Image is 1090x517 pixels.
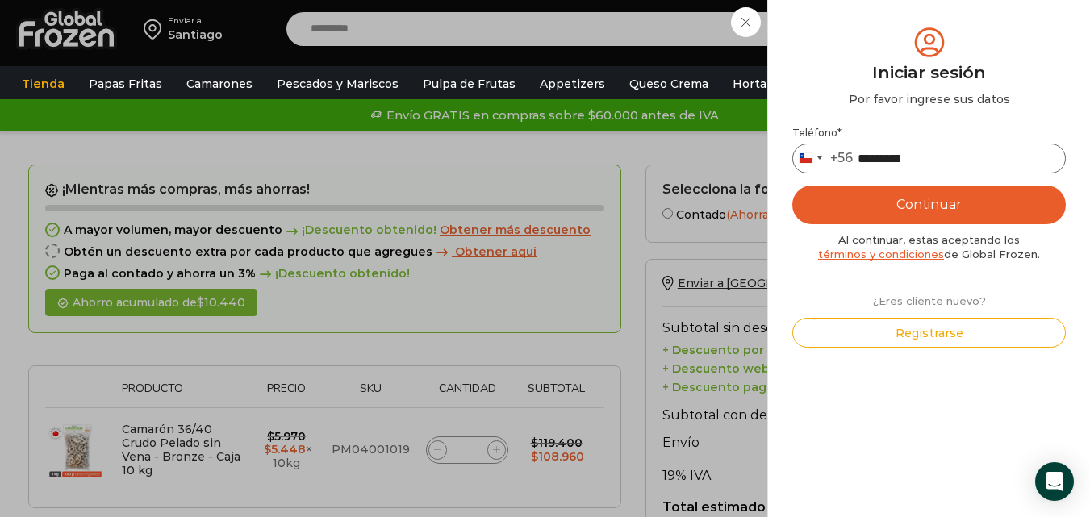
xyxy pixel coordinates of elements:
a: Pescados y Mariscos [269,69,407,99]
a: Queso Crema [621,69,716,99]
button: Continuar [792,186,1066,224]
div: Por favor ingrese sus datos [792,91,1066,107]
a: Appetizers [532,69,613,99]
a: Papas Fritas [81,69,170,99]
img: tabler-icon-user-circle.svg [911,24,948,60]
button: Registrarse [792,318,1066,348]
button: Selected country [793,144,853,173]
div: Al continuar, estas aceptando los de Global Frozen. [792,232,1066,262]
a: Camarones [178,69,261,99]
div: ¿Eres cliente nuevo? [812,288,1045,309]
div: Iniciar sesión [792,60,1066,85]
label: Teléfono [792,127,1066,140]
div: +56 [830,150,853,167]
a: términos y condiciones [818,248,944,261]
div: Open Intercom Messenger [1035,462,1074,501]
a: Pulpa de Frutas [415,69,524,99]
a: Hortalizas [725,69,800,99]
a: Tienda [14,69,73,99]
